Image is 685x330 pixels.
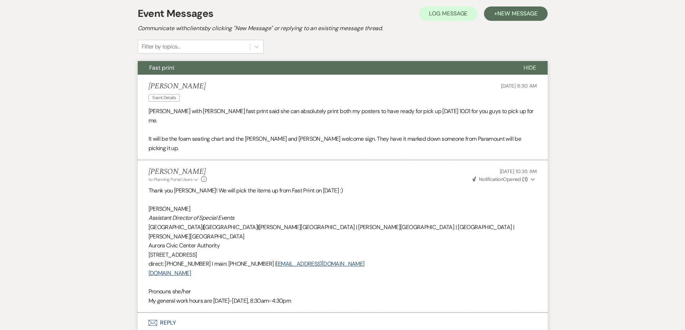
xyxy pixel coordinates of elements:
[479,176,503,182] span: Notification
[138,6,214,21] h1: Event Messages
[522,176,528,182] strong: ( 1 )
[149,223,515,240] span: [PERSON_NAME][GEOGRAPHIC_DATA] | [PERSON_NAME][GEOGRAPHIC_DATA] | [GEOGRAPHIC_DATA] | [PERSON_NAM...
[149,251,197,259] span: [STREET_ADDRESS]
[204,223,257,231] span: [GEOGRAPHIC_DATA]
[149,260,277,268] span: direct: [PHONE_NUMBER] I main: [PHONE_NUMBER] |
[149,167,207,176] h5: [PERSON_NAME]
[142,42,180,51] div: Filter by topics...
[138,24,548,33] h2: Communicate with clients by clicking "New Message" or replying to an existing message thread.
[149,64,174,71] span: Fast print
[149,82,206,91] h5: [PERSON_NAME]
[149,177,193,182] span: to: Planning Portal Users
[497,10,537,17] span: New Message
[202,223,204,231] strong: |
[149,223,202,231] span: [GEOGRAPHIC_DATA]
[512,61,548,75] button: Hide
[257,223,259,231] strong: |
[500,168,537,175] span: [DATE] 10:35 AM
[149,134,537,153] p: It will be the foam seating chart and the [PERSON_NAME] and [PERSON_NAME] welcome sign. They have...
[149,186,537,195] p: Thank you [PERSON_NAME]! We will pick the items up from Fast Print on [DATE] :)
[501,83,536,89] span: [DATE] 8:30 AM
[149,214,234,222] em: Assistant Director of Special Events
[149,176,200,183] button: to: Planning Portal Users
[149,288,191,295] span: Pronouns she/her
[484,6,547,21] button: +New Message
[472,176,528,182] span: Opened
[276,260,364,268] a: [EMAIL_ADDRESS][DOMAIN_NAME]
[149,242,220,249] span: Aurora Civic Center Authority
[138,61,512,75] button: Fast print
[149,269,191,277] a: [DOMAIN_NAME]
[149,297,291,305] span: My general work hours are [DATE]-[DATE], 8:30am-4:30pm
[524,64,536,71] span: Hide
[471,176,537,183] button: NotificationOpened (1)
[149,205,191,213] span: [PERSON_NAME]
[149,107,537,125] p: [PERSON_NAME] with [PERSON_NAME] fast print said she can absolutely print both my posters to have...
[149,94,180,102] span: Event Details
[429,10,467,17] span: Log Message
[419,6,478,21] button: Log Message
